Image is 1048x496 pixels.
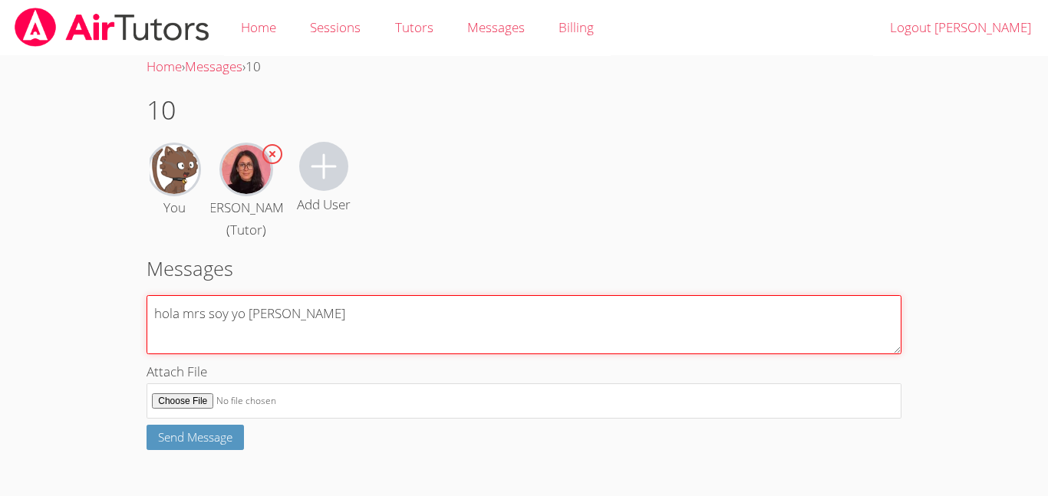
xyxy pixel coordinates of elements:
span: Messages [467,18,525,36]
span: Send Message [158,429,232,445]
span: Attach File [147,363,207,380]
div: › › [147,56,901,78]
input: Attach File [147,383,901,419]
textarea: hola mrs soy yo [PERSON_NAME] [147,295,901,354]
div: You [163,197,186,219]
a: Messages [185,57,242,75]
a: Home [147,57,182,75]
div: [PERSON_NAME] (Tutor) [198,197,295,241]
img: Nancy Peña [222,145,271,194]
h2: Messages [147,254,901,283]
button: Send Message [147,425,244,450]
img: Nayeli Mendez Castillo [150,145,199,194]
h1: 10 [147,90,901,130]
img: airtutors_banner-c4298cdbf04f3fff15de1276eac7730deb9818008684d7c2e4769d2f7ddbe033.png [13,8,211,47]
span: 10 [246,57,261,75]
div: Add User [297,194,351,216]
